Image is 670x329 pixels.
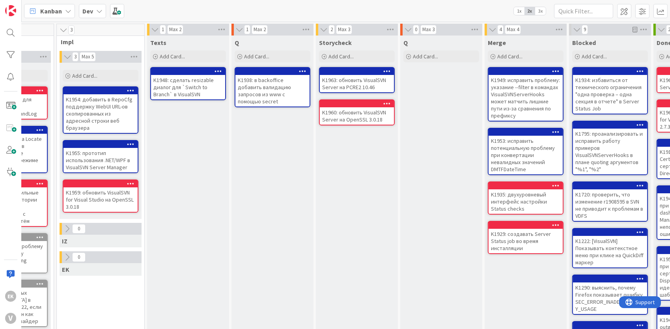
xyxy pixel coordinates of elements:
[338,28,350,32] div: Max 3
[62,237,67,245] span: IZ
[320,107,394,125] div: K1960: обновить VisualSVN Server на OpenSSL 3.0.18
[235,68,310,107] div: K1938: в backoffice добавить валидацию запросов из www с помощью secret
[169,28,181,32] div: Max 2
[61,38,134,46] span: Impl
[72,224,86,234] span: 0
[524,7,535,15] span: 2x
[582,53,607,60] span: Add Card...
[63,94,138,133] div: K1954: добавить в RepoCfg поддержку WebUI URL-ов скопированных из адресной строки веб браузера
[320,68,394,92] div: K1963: обновить VisualSVN Server на PCRE2 10.46
[254,28,266,32] div: Max 2
[320,75,394,92] div: K1963: обновить VisualSVN Server на PCRE2 10.46
[160,25,166,34] span: 1
[413,25,419,34] span: 0
[72,252,86,262] span: 0
[489,189,563,214] div: K1935: двухуровневый интерфейс настройки Status checks
[489,136,563,174] div: K1953: исправить потенциальную проблему при конвертации невалидных значений DMTFDateTime
[244,25,250,34] span: 1
[573,282,647,314] div: K1290: выяснить, почему Firefox показывает ошибку SEC_ERROR_INADEQUATE_KEY_USAGE
[573,189,647,221] div: K1720: проверить, что изменение r1908595 в SVN не приводит к проблемам в VDFS
[328,25,335,34] span: 2
[573,75,647,114] div: K1934: избавиться от технического ограничения "одна проверка – одна секция в отчете" в Server Sta...
[17,1,36,11] span: Support
[573,68,647,114] div: K1934: избавиться от технического ограничения "одна проверка – одна секция в отчете" в Server Sta...
[403,39,408,47] span: Q
[489,129,563,174] div: K1953: исправить потенциальную проблему при конвертации невалидных значений DMTFDateTime
[535,7,546,15] span: 3x
[72,52,78,62] span: 3
[497,25,504,34] span: 4
[319,39,352,47] span: Storycheck
[572,39,596,47] span: Blocked
[5,5,16,16] img: Visit kanbanzone.com
[489,182,563,214] div: K1935: двухуровневый интерфейс настройки Status checks
[554,4,613,18] input: Quick Filter...
[5,291,16,302] div: EK
[244,53,269,60] span: Add Card...
[489,229,563,253] div: K1929: создавать Server Status job во время инсталляции
[413,53,438,60] span: Add Card...
[582,25,588,34] span: 9
[489,222,563,253] div: K1929: создавать Server Status job во время инсталляции
[160,53,185,60] span: Add Card...
[63,148,138,172] div: K1955: прототип использования .NET/WPF в VisualSVN Server Manager
[422,28,435,32] div: Max 3
[82,55,94,59] div: Max 5
[235,75,310,107] div: K1938: в backoffice добавить валидацию запросов из www с помощью secret
[151,68,225,99] div: K1948: сделать resizable диалог для `Switch to Branch` в VisualSVN
[573,122,647,174] div: K1795: проанализировать и исправить работу примеров VisualSVNServerHooks в плане quoting аргумент...
[573,229,647,267] div: K1222: [VisualSVN] Показывать контекстное меню при клике на QuickDiff маркер
[68,25,75,35] span: 3
[63,187,138,212] div: K1959: обновить VisualSVN for Visual Studio на OpenSSL 3.0.18
[63,141,138,172] div: K1955: прототип использования .NET/WPF в VisualSVN Server Manager
[489,75,563,121] div: K1949: исправить проблему: указание --filter в командах VisualSVNServerHooks может матчить лишние...
[497,53,523,60] span: Add Card...
[82,7,93,15] b: Dev
[507,28,519,32] div: Max 4
[320,100,394,125] div: K1960: обновить VisualSVN Server на OpenSSL 3.0.18
[62,265,69,273] span: EK
[573,182,647,221] div: K1720: проверить, что изменение r1908595 в SVN не приводит к проблемам в VDFS
[573,275,647,314] div: K1290: выяснить, почему Firefox показывает ошибку SEC_ERROR_INADEQUATE_KEY_USAGE
[151,75,225,99] div: K1948: сделать resizable диалог для `Switch to Branch` в VisualSVN
[72,72,97,79] span: Add Card...
[63,87,138,133] div: K1954: добавить в RepoCfg поддержку WebUI URL-ов скопированных из адресной строки веб браузера
[573,236,647,267] div: K1222: [VisualSVN] Показывать контекстное меню при клике на QuickDiff маркер
[488,39,506,47] span: Merge
[489,68,563,121] div: K1949: исправить проблему: указание --filter в командах VisualSVNServerHooks может матчить лишние...
[5,313,16,324] div: V
[573,129,647,174] div: K1795: проанализировать и исправить работу примеров VisualSVNServerHooks в плане quoting аргумент...
[40,6,62,16] span: Kanban
[150,39,166,47] span: Texts
[63,180,138,212] div: K1959: обновить VisualSVN for Visual Studio на OpenSSL 3.0.18
[235,39,239,47] span: Q
[514,7,524,15] span: 1x
[328,53,354,60] span: Add Card...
